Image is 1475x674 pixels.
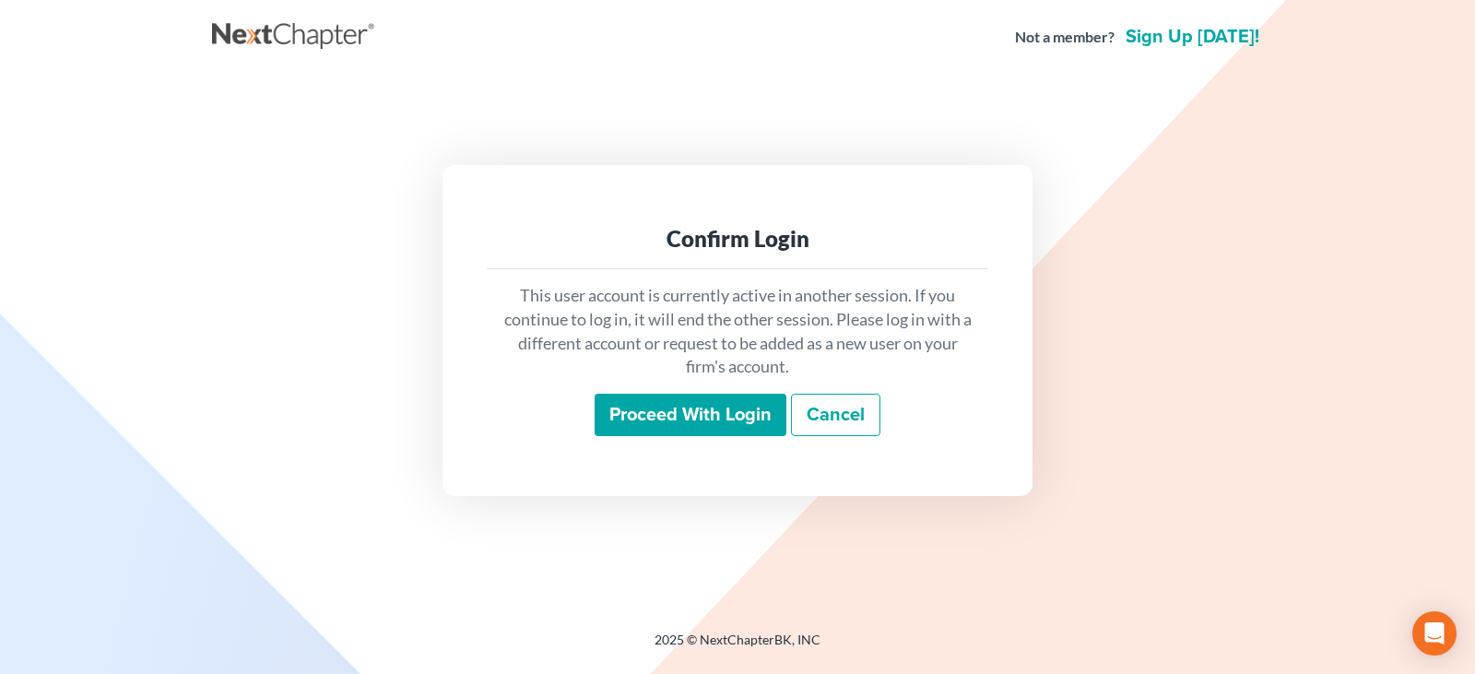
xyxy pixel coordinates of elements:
div: 2025 © NextChapterBK, INC [212,631,1263,664]
input: Proceed with login [595,394,786,436]
div: Open Intercom Messenger [1412,611,1457,656]
a: Sign up [DATE]! [1122,28,1263,46]
a: Cancel [791,394,880,436]
strong: Not a member? [1015,27,1115,48]
p: This user account is currently active in another session. If you continue to log in, it will end ... [501,284,973,379]
div: Confirm Login [501,224,973,254]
